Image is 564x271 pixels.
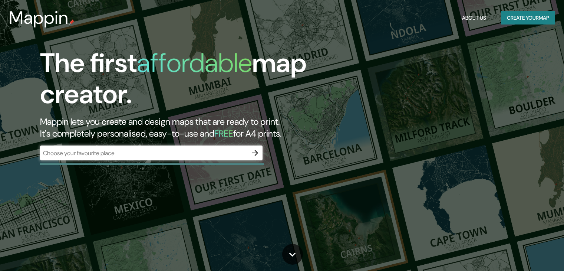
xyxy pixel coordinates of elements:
h5: FREE [214,128,233,139]
h1: The first map creator. [40,48,322,116]
input: Choose your favourite place [40,149,248,157]
h3: Mappin [9,7,69,28]
h2: Mappin lets you create and design maps that are ready to print. It's completely personalised, eas... [40,116,322,140]
img: mappin-pin [69,19,75,25]
button: About Us [459,11,489,25]
button: Create yourmap [501,11,555,25]
h1: affordable [137,46,252,80]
